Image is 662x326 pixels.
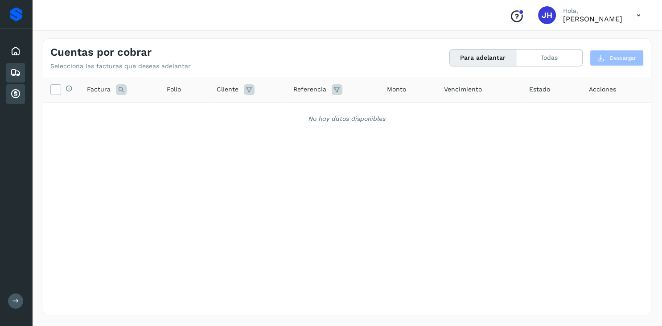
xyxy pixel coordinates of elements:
[444,85,482,94] span: Vencimiento
[610,54,636,62] span: Descargar
[589,85,616,94] span: Acciones
[529,85,550,94] span: Estado
[6,41,25,61] div: Inicio
[50,62,191,70] p: Selecciona las facturas que deseas adelantar
[217,85,238,94] span: Cliente
[590,50,644,66] button: Descargar
[450,50,516,66] button: Para adelantar
[387,85,406,94] span: Monto
[516,50,582,66] button: Todas
[563,15,622,23] p: JoseJorge Huitzil Santiago
[293,85,326,94] span: Referencia
[87,85,111,94] span: Factura
[6,84,25,104] div: Cuentas por cobrar
[6,63,25,83] div: Embarques
[563,7,622,15] p: Hola,
[50,46,152,59] h4: Cuentas por cobrar
[55,114,639,124] div: No hay datos disponibles
[167,85,181,94] span: Folio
